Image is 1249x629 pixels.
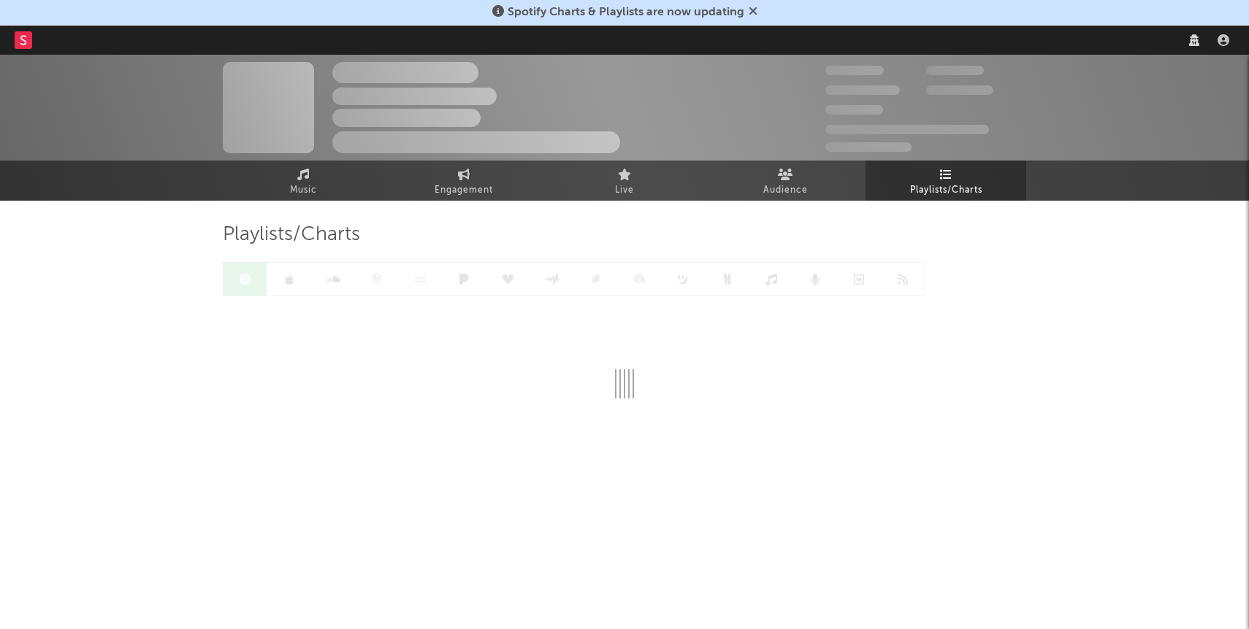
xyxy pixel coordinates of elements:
span: 1,000,000 [926,85,993,95]
a: Playlists/Charts [866,161,1026,201]
span: Engagement [435,182,493,199]
a: Audience [705,161,866,201]
span: Audience [763,182,808,199]
span: Jump Score: 85.0 [825,142,912,152]
a: Engagement [383,161,544,201]
a: Music [223,161,383,201]
span: 300,000 [825,66,884,75]
span: 100,000 [926,66,984,75]
span: Dismiss [749,7,757,18]
a: Live [544,161,705,201]
span: 50,000,000 [825,85,900,95]
span: Playlists/Charts [223,226,360,244]
span: Playlists/Charts [910,182,982,199]
span: 50,000,000 Monthly Listeners [825,125,989,134]
span: Spotify Charts & Playlists are now updating [508,7,744,18]
span: 100,000 [825,105,883,115]
span: Music [290,182,317,199]
span: Live [615,182,634,199]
